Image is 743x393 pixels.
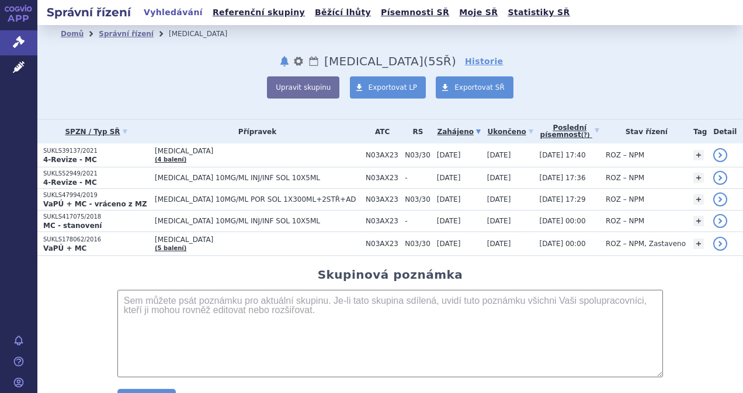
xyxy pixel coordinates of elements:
[606,195,644,203] span: ROZ – NPM
[713,192,727,206] a: detail
[43,147,149,155] p: SUKLS39137/2021
[465,55,504,67] a: Historie
[43,170,149,178] p: SUKLS52949/2021
[43,124,149,140] a: SPZN / Typ SŘ
[454,83,505,92] span: Exportovat SŘ
[423,54,456,68] span: ( SŘ)
[693,173,704,183] a: +
[456,5,501,20] a: Moje SŘ
[688,120,707,143] th: Tag
[366,217,399,225] span: N03AX23
[155,195,360,203] span: [MEDICAL_DATA] 10MG/ML POR SOL 1X300ML+2STŘ+AD
[169,25,242,43] li: Brivaracetam
[437,217,461,225] span: [DATE]
[209,5,308,20] a: Referenční skupiny
[366,174,399,182] span: N03AX23
[366,151,399,159] span: N03AX23
[606,217,644,225] span: ROZ – NPM
[428,54,436,68] span: 5
[437,240,461,248] span: [DATE]
[155,217,360,225] span: [MEDICAL_DATA] 10MG/ML INJ/INF SOL 10X5ML
[155,236,360,244] span: [MEDICAL_DATA]
[149,120,360,143] th: Přípravek
[360,120,399,143] th: ATC
[43,222,102,230] strong: MC - stanovení
[707,120,743,143] th: Detail
[693,216,704,226] a: +
[437,195,461,203] span: [DATE]
[308,54,320,68] a: Lhůty
[311,5,374,20] a: Běžící lhůty
[99,30,154,38] a: Správní řízení
[377,5,453,20] a: Písemnosti SŘ
[713,148,727,162] a: detail
[581,132,590,139] abbr: (?)
[713,171,727,185] a: detail
[437,124,481,140] a: Zahájeno
[713,237,727,251] a: detail
[43,236,149,244] p: SUKLS178062/2016
[61,30,84,38] a: Domů
[37,4,140,20] h2: Správní řízení
[324,54,423,68] span: Brivaracetam
[436,76,513,99] a: Exportovat SŘ
[318,268,463,282] h2: Skupinová poznámka
[43,178,97,187] strong: 4-Revize - MC
[540,120,600,143] a: Poslednípísemnost(?)
[155,245,186,251] a: (5 balení)
[155,174,360,182] span: [MEDICAL_DATA] 10MG/ML INJ/INF SOL 10X5ML
[487,174,511,182] span: [DATE]
[606,151,644,159] span: ROZ – NPM
[155,156,186,163] a: (4 balení)
[405,174,431,182] span: -
[399,120,431,143] th: RS
[43,213,149,221] p: SUKLS417075/2018
[540,217,586,225] span: [DATE] 00:00
[140,5,206,20] a: Vyhledávání
[437,174,461,182] span: [DATE]
[606,174,644,182] span: ROZ – NPM
[693,194,704,205] a: +
[487,217,511,225] span: [DATE]
[713,214,727,228] a: detail
[606,240,686,248] span: ROZ – NPM, Zastaveno
[487,195,511,203] span: [DATE]
[487,151,511,159] span: [DATE]
[366,195,399,203] span: N03AX23
[600,120,688,143] th: Stav řízení
[437,151,461,159] span: [DATE]
[693,150,704,160] a: +
[405,151,431,159] span: N03/30
[350,76,426,99] a: Exportovat LP
[487,240,511,248] span: [DATE]
[43,244,86,252] strong: VaPÚ + MC
[487,124,534,140] a: Ukončeno
[405,195,431,203] span: N03/30
[540,240,586,248] span: [DATE] 00:00
[405,217,431,225] span: -
[155,147,360,155] span: [MEDICAL_DATA]
[693,238,704,249] a: +
[405,240,431,248] span: N03/30
[504,5,573,20] a: Statistiky SŘ
[369,83,418,92] span: Exportovat LP
[540,174,586,182] span: [DATE] 17:36
[540,195,586,203] span: [DATE] 17:29
[293,54,304,68] button: nastavení
[279,54,290,68] button: notifikace
[43,191,149,199] p: SUKLS47994/2019
[540,151,586,159] span: [DATE] 17:40
[43,156,97,164] strong: 4-Revize - MC
[366,240,399,248] span: N03AX23
[43,200,147,208] strong: VaPÚ + MC - vráceno z MZ
[267,76,339,99] button: Upravit skupinu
